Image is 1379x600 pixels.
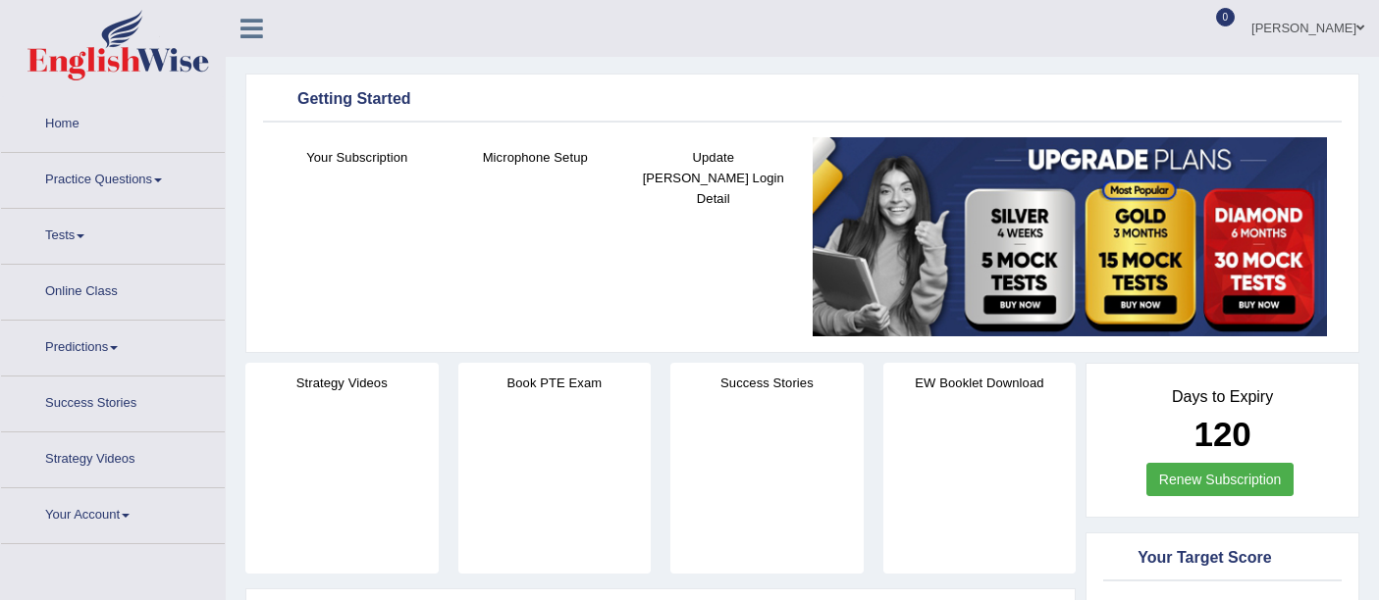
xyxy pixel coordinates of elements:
[245,373,439,393] h4: Strategy Videos
[458,373,652,393] h4: Book PTE Exam
[1,488,225,537] a: Your Account
[278,147,437,168] h4: Your Subscription
[1146,463,1295,496] a: Renew Subscription
[883,373,1077,393] h4: EW Booklet Download
[268,85,1337,115] div: Getting Started
[1,97,225,146] a: Home
[670,373,864,393] h4: Success Stories
[813,137,1328,336] img: small5.jpg
[1,432,225,481] a: Strategy Videos
[1216,8,1236,26] span: 0
[1108,544,1337,574] div: Your Target Score
[456,147,615,168] h4: Microphone Setup
[1193,415,1250,453] b: 120
[1,209,225,258] a: Tests
[1,153,225,202] a: Practice Questions
[1,376,225,425] a: Success Stories
[1,265,225,314] a: Online Class
[1,321,225,370] a: Predictions
[634,147,793,209] h4: Update [PERSON_NAME] Login Detail
[1108,388,1337,406] h4: Days to Expiry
